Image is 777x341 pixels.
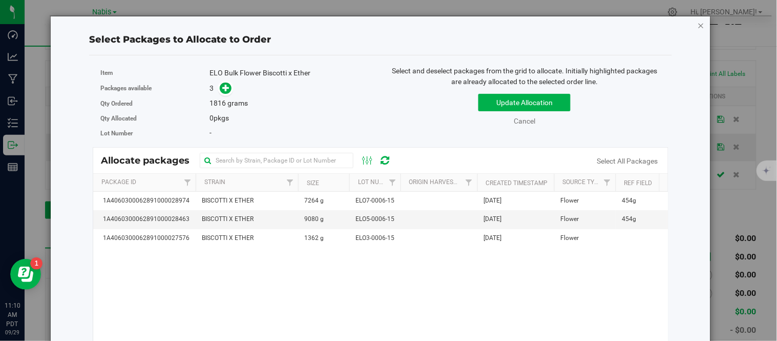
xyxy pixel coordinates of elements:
span: [DATE] [484,233,501,243]
span: 0 [209,114,214,122]
label: Qty Ordered [100,99,209,108]
span: BISCOTTI X ETHER [202,233,254,243]
a: Lot Number [358,178,395,186]
a: Filter [179,174,196,191]
span: 1A4060300062891000027576 [99,233,190,243]
span: ELO5-0006-15 [355,214,394,224]
span: [DATE] [484,214,501,224]
a: Filter [384,174,401,191]
label: Lot Number [100,129,209,138]
span: 3 [209,84,214,92]
span: pkgs [209,114,229,122]
span: ELO7-0006-15 [355,196,394,206]
label: Qty Allocated [100,114,209,123]
span: 9080 g [304,214,324,224]
a: Filter [281,174,298,191]
a: Ref Field [624,179,653,187]
a: Created Timestamp [486,179,548,187]
a: Filter [460,174,477,191]
a: Strain [204,178,225,186]
span: 1362 g [304,233,324,243]
button: Update Allocation [478,94,571,111]
span: 7264 g [304,196,324,206]
a: Source Type [563,178,602,186]
span: Select and deselect packages from the grid to allocate. Initially highlighted packages are alread... [392,67,657,86]
span: [DATE] [484,196,501,206]
div: ELO Bulk Flower Biscotti x Ether [209,68,373,78]
a: Size [307,179,319,187]
a: Filter [599,174,616,191]
span: grams [227,99,248,107]
span: 454g [622,196,636,206]
span: 1816 [209,99,226,107]
span: Allocate packages [101,155,200,166]
span: Flower [560,196,579,206]
span: 1A4060300062891000028974 [99,196,190,206]
iframe: Resource center unread badge [30,257,43,270]
span: Flower [560,233,579,243]
span: BISCOTTI X ETHER [202,214,254,224]
span: Flower [560,214,579,224]
span: ELO3-0006-15 [355,233,394,243]
a: Select All Packages [597,157,658,165]
a: Cancel [514,117,535,125]
span: - [209,129,212,137]
label: Packages available [100,84,209,93]
iframe: Resource center [10,259,41,290]
a: Package Id [101,178,136,186]
label: Item [100,68,209,77]
span: 454g [622,214,636,224]
input: Search by Strain, Package ID or Lot Number [200,153,353,168]
div: Select Packages to Allocate to Order [89,33,672,47]
a: Origin Harvests [409,178,461,186]
span: 1A4060300062891000028463 [99,214,190,224]
span: BISCOTTI X ETHER [202,196,254,206]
